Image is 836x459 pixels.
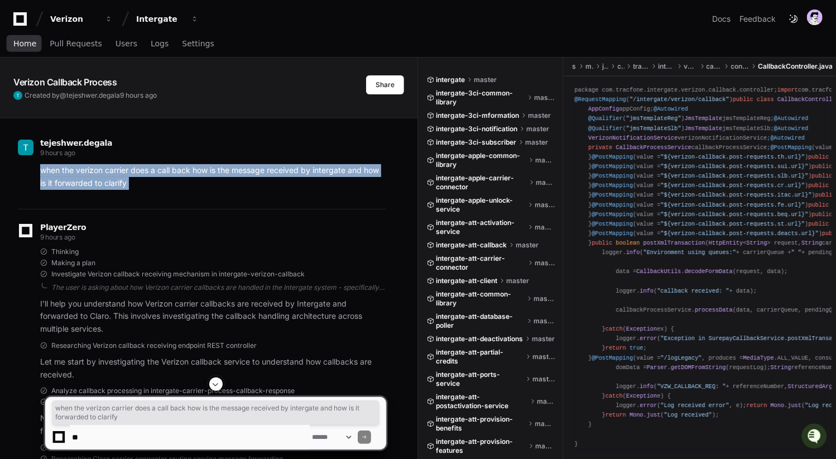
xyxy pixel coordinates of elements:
span: src [572,62,576,71]
span: intergate-att-ports-service [436,370,523,388]
span: @PostMapping [592,230,633,237]
span: intergate-3ci-notification [436,125,517,133]
app-text-character-animate: Verizon Callback Process [13,76,117,88]
span: "callback received: " [657,288,729,294]
span: Investigate Verizon callback receiving mechanism in intergate-verizon-callback [51,270,305,279]
span: intergate-att-partial-credits [436,348,523,366]
span: @Autowired [771,135,805,141]
div: Verizon [50,13,98,25]
div: package com. . . . . ; com. . . . ; com. . . . . . ; com. . . . . . ; com. . . . . . ; com. . . .... [574,85,825,449]
span: class [757,96,774,103]
span: verizon [681,87,705,93]
span: tejeshwer.degala [66,91,120,99]
button: Share [366,75,404,94]
span: @PostMapping [592,154,633,160]
a: Users [116,31,137,57]
span: "${verizon-callback.post-requests.sui.url}" [660,163,808,170]
span: when the verizon carrier does a call back how is the message received by intergate and how is it ... [55,404,376,422]
span: HttpEntity [709,240,743,246]
span: master [536,178,555,187]
span: main [585,62,593,71]
span: boolean [616,240,640,246]
span: Parser [647,364,667,371]
span: master [535,259,555,267]
span: @PostMapping [771,144,812,151]
span: MediaType [743,355,773,361]
span: AppConfig [588,106,619,112]
span: processData [695,307,733,313]
a: Powered byPylon [79,117,135,126]
span: true [630,345,643,351]
span: Pylon [111,117,135,126]
span: intergate-att-client [436,276,497,285]
span: Users [116,40,137,47]
span: callback [709,87,736,93]
span: @PostMapping [592,202,633,208]
span: postXmlTransaction [643,240,705,246]
span: @PostMapping [592,355,633,361]
span: intergate-att-activation-service [436,218,526,236]
img: ACg8ocL-P3SnoSMinE6cJ4KuvimZdrZkjavFcOgZl8SznIp-YIbKyw=s96-c [18,140,33,155]
span: public [733,96,753,103]
span: controller [731,62,749,71]
span: tejeshwer.degala [40,138,112,147]
span: Making a plan [51,259,95,267]
span: Created by [25,91,157,100]
span: verizon [684,62,697,71]
span: Researching Verizon callback receiving endpoint REST controller [51,341,257,350]
span: java [602,62,608,71]
p: when the verizon carrier does a call back how is the message received by intergate and how is it ... [40,164,386,190]
span: intergate-apple-common-library [436,151,526,169]
span: @RequestMapping [574,96,626,103]
span: error [640,335,657,342]
span: CallbackProcessService [616,144,691,151]
p: Let me start by investigating the Verizon callback service to understand how callbacks are received. [40,356,386,381]
span: master [534,93,555,102]
span: intergate-3ci-mformation [436,111,519,120]
span: @PostMapping [592,163,633,170]
a: Home [13,31,36,57]
img: avatar [807,9,823,25]
span: JmsTemplate [685,115,723,122]
span: info [626,249,640,256]
span: master [474,75,497,84]
img: 1756235613930-3d25f9e4-fa56-45dd-b3ad-e072dfbd1548 [11,83,31,103]
span: "Environment using queues:" [643,249,736,256]
span: com [618,62,624,71]
span: master [506,276,529,285]
span: CallbackUtils [636,268,681,275]
span: master [534,294,555,303]
span: " " [791,249,801,256]
span: import [777,87,798,93]
span: Exception [626,326,657,332]
span: @Autowired [654,106,688,112]
span: intergate-att-carrier-connector [436,254,526,272]
button: Feedback [739,13,776,25]
span: public [808,202,829,208]
span: intergate-3ci-subscriber [436,138,516,147]
span: @PostMapping [592,192,633,198]
span: master [516,241,539,250]
span: "jmsTemplateSlb" [626,125,681,132]
span: intergate-apple-carrier-connector [436,174,527,192]
span: "${verizon-callback.post-requests.fe.url}" [660,202,805,208]
span: master [534,317,555,326]
span: @PostMapping [592,221,633,227]
span: intergate [436,75,465,84]
span: "${verizon-callback.post-requests.deacts.url}" [660,230,818,237]
span: catch [606,326,623,332]
span: intergate [658,62,675,71]
span: @PostMapping [592,173,633,179]
span: decodeFormData [684,268,732,275]
span: master [528,111,551,120]
span: Home [13,40,36,47]
span: "/logLegacy" [660,355,702,361]
span: JmsTemplate [685,125,723,132]
span: 9 hours ago [40,233,75,241]
span: CallbackController.java [758,62,833,71]
span: public [808,154,829,160]
div: Start new chat [38,83,183,94]
iframe: Open customer support [800,422,830,452]
span: "${verizon-callback.post-requests.slb.url}" [660,173,808,179]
